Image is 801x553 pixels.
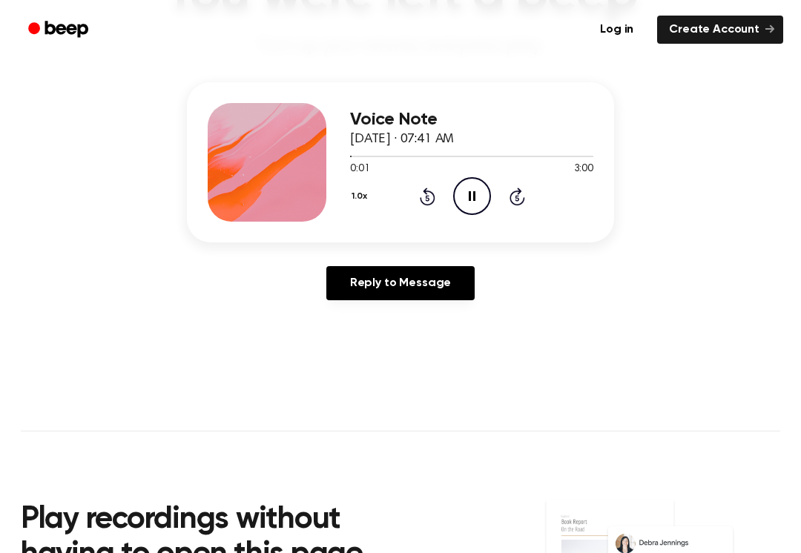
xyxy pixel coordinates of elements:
[574,162,593,177] span: 3:00
[585,13,648,47] a: Log in
[18,16,102,44] a: Beep
[350,162,369,177] span: 0:01
[326,266,475,300] a: Reply to Message
[350,110,593,130] h3: Voice Note
[350,184,372,209] button: 1.0x
[657,16,783,44] a: Create Account
[350,133,454,146] span: [DATE] · 07:41 AM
